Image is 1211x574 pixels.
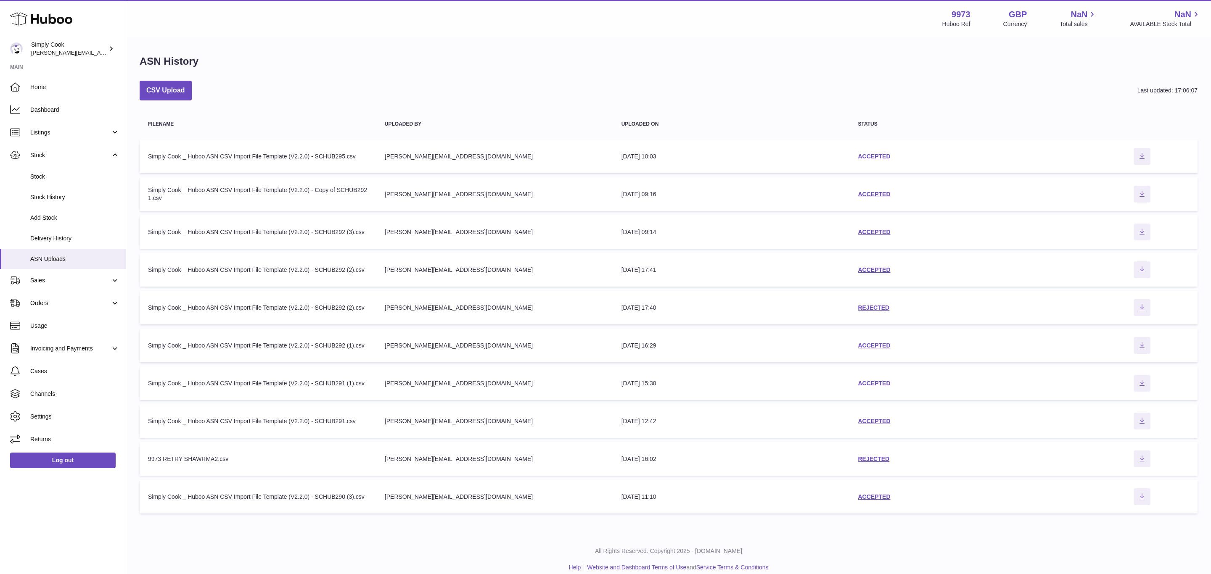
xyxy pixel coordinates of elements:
[621,304,841,312] div: [DATE] 17:40
[858,493,890,500] a: ACCEPTED
[858,304,889,311] a: REJECTED
[1134,261,1150,278] button: Download ASN file
[385,266,605,274] div: [PERSON_NAME][EMAIL_ADDRESS][DOMAIN_NAME]
[148,417,368,425] div: Simply Cook _ Huboo ASN CSV Import File Template (V2.2.0) - SCHUB291.csv
[1086,113,1198,135] th: actions
[140,81,192,100] button: CSV Upload
[858,342,890,349] a: ACCEPTED
[1130,9,1201,28] a: NaN AVAILABLE Stock Total
[858,191,890,197] a: ACCEPTED
[148,379,368,387] div: Simply Cook _ Huboo ASN CSV Import File Template (V2.2.0) - SCHUB291 (1).csv
[133,547,1204,555] p: All Rights Reserved. Copyright 2025 - [DOMAIN_NAME]
[1134,299,1150,316] button: Download ASN file
[30,390,119,398] span: Channels
[858,153,890,160] a: ACCEPTED
[1134,488,1150,505] button: Download ASN file
[385,190,605,198] div: [PERSON_NAME][EMAIL_ADDRESS][DOMAIN_NAME]
[858,229,890,235] a: ACCEPTED
[621,190,841,198] div: [DATE] 09:16
[621,455,841,463] div: [DATE] 16:02
[30,276,111,284] span: Sales
[148,153,368,161] div: Simply Cook _ Huboo ASN CSV Import File Template (V2.2.0) - SCHUB295.csv
[148,186,368,202] div: Simply Cook _ Huboo ASN CSV Import File Template (V2.2.0) - Copy of SCHUB292 1.csv
[584,563,768,571] li: and
[140,55,198,68] h1: ASN History
[10,453,116,468] a: Log out
[148,342,368,350] div: Simply Cook _ Huboo ASN CSV Import File Template (V2.2.0) - SCHUB292 (1).csv
[148,228,368,236] div: Simply Cook _ Huboo ASN CSV Import File Template (V2.2.0) - SCHUB292 (3).csv
[1174,9,1191,20] span: NaN
[30,345,111,353] span: Invoicing and Payments
[148,493,368,501] div: Simply Cook _ Huboo ASN CSV Import File Template (V2.2.0) - SCHUB290 (3).csv
[30,299,111,307] span: Orders
[385,304,605,312] div: [PERSON_NAME][EMAIL_ADDRESS][DOMAIN_NAME]
[148,304,368,312] div: Simply Cook _ Huboo ASN CSV Import File Template (V2.2.0) - SCHUB292 (2).csv
[621,266,841,274] div: [DATE] 17:41
[30,322,119,330] span: Usage
[148,455,368,463] div: 9973 RETRY SHAWRMA2.csv
[30,435,119,443] span: Returns
[30,106,119,114] span: Dashboard
[1130,20,1201,28] span: AVAILABLE Stock Total
[621,417,841,425] div: [DATE] 12:42
[30,173,119,181] span: Stock
[1060,9,1097,28] a: NaN Total sales
[385,379,605,387] div: [PERSON_NAME][EMAIL_ADDRESS][DOMAIN_NAME]
[849,113,1086,135] th: Status
[1009,9,1027,20] strong: GBP
[621,153,841,161] div: [DATE] 10:03
[30,413,119,421] span: Settings
[385,455,605,463] div: [PERSON_NAME][EMAIL_ADDRESS][DOMAIN_NAME]
[30,83,119,91] span: Home
[621,379,841,387] div: [DATE] 15:30
[30,193,119,201] span: Stock History
[31,41,107,57] div: Simply Cook
[621,228,841,236] div: [DATE] 09:14
[30,151,111,159] span: Stock
[385,153,605,161] div: [PERSON_NAME][EMAIL_ADDRESS][DOMAIN_NAME]
[30,129,111,137] span: Listings
[1137,87,1198,95] div: Last updated: 17:06:07
[385,342,605,350] div: [PERSON_NAME][EMAIL_ADDRESS][DOMAIN_NAME]
[30,367,119,375] span: Cases
[1071,9,1087,20] span: NaN
[621,493,841,501] div: [DATE] 11:10
[858,456,889,462] a: REJECTED
[30,255,119,263] span: ASN Uploads
[385,493,605,501] div: [PERSON_NAME][EMAIL_ADDRESS][DOMAIN_NAME]
[858,418,890,424] a: ACCEPTED
[569,564,581,571] a: Help
[1134,224,1150,240] button: Download ASN file
[942,20,970,28] div: Huboo Ref
[587,564,686,571] a: Website and Dashboard Terms of Use
[140,113,376,135] th: Filename
[613,113,850,135] th: Uploaded on
[1134,186,1150,203] button: Download ASN file
[30,214,119,222] span: Add Stock
[1134,413,1150,429] button: Download ASN file
[148,266,368,274] div: Simply Cook _ Huboo ASN CSV Import File Template (V2.2.0) - SCHUB292 (2).csv
[1003,20,1027,28] div: Currency
[621,342,841,350] div: [DATE] 16:29
[376,113,613,135] th: Uploaded by
[31,49,169,56] span: [PERSON_NAME][EMAIL_ADDRESS][DOMAIN_NAME]
[385,417,605,425] div: [PERSON_NAME][EMAIL_ADDRESS][DOMAIN_NAME]
[1060,20,1097,28] span: Total sales
[858,266,890,273] a: ACCEPTED
[696,564,769,571] a: Service Terms & Conditions
[952,9,970,20] strong: 9973
[1134,450,1150,467] button: Download ASN file
[1134,337,1150,354] button: Download ASN file
[385,228,605,236] div: [PERSON_NAME][EMAIL_ADDRESS][DOMAIN_NAME]
[858,380,890,387] a: ACCEPTED
[10,42,23,55] img: emma@simplycook.com
[1134,148,1150,165] button: Download ASN file
[30,234,119,242] span: Delivery History
[1134,375,1150,392] button: Download ASN file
